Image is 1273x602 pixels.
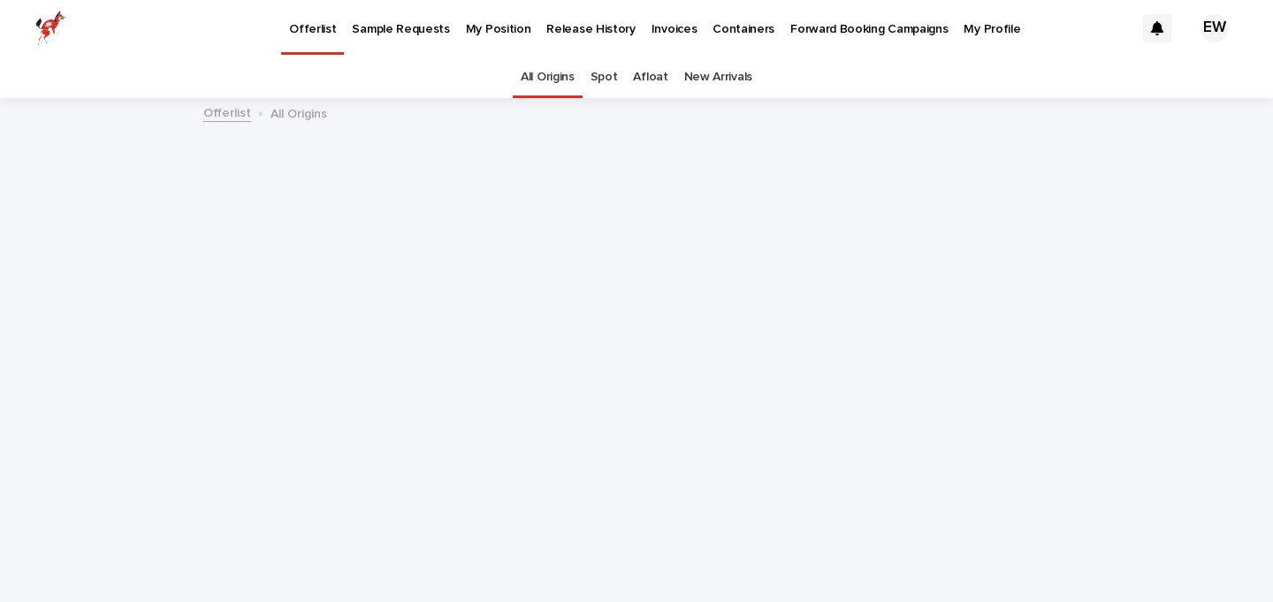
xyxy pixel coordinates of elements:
[684,57,752,98] a: New Arrivals
[521,57,575,98] a: All Origins
[633,57,667,98] a: Afloat
[203,102,251,122] a: Offerlist
[35,11,65,46] img: zttTXibQQrCfv9chImQE
[591,57,618,98] a: Spot
[1201,14,1229,42] div: EW
[271,103,327,122] p: All Origins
